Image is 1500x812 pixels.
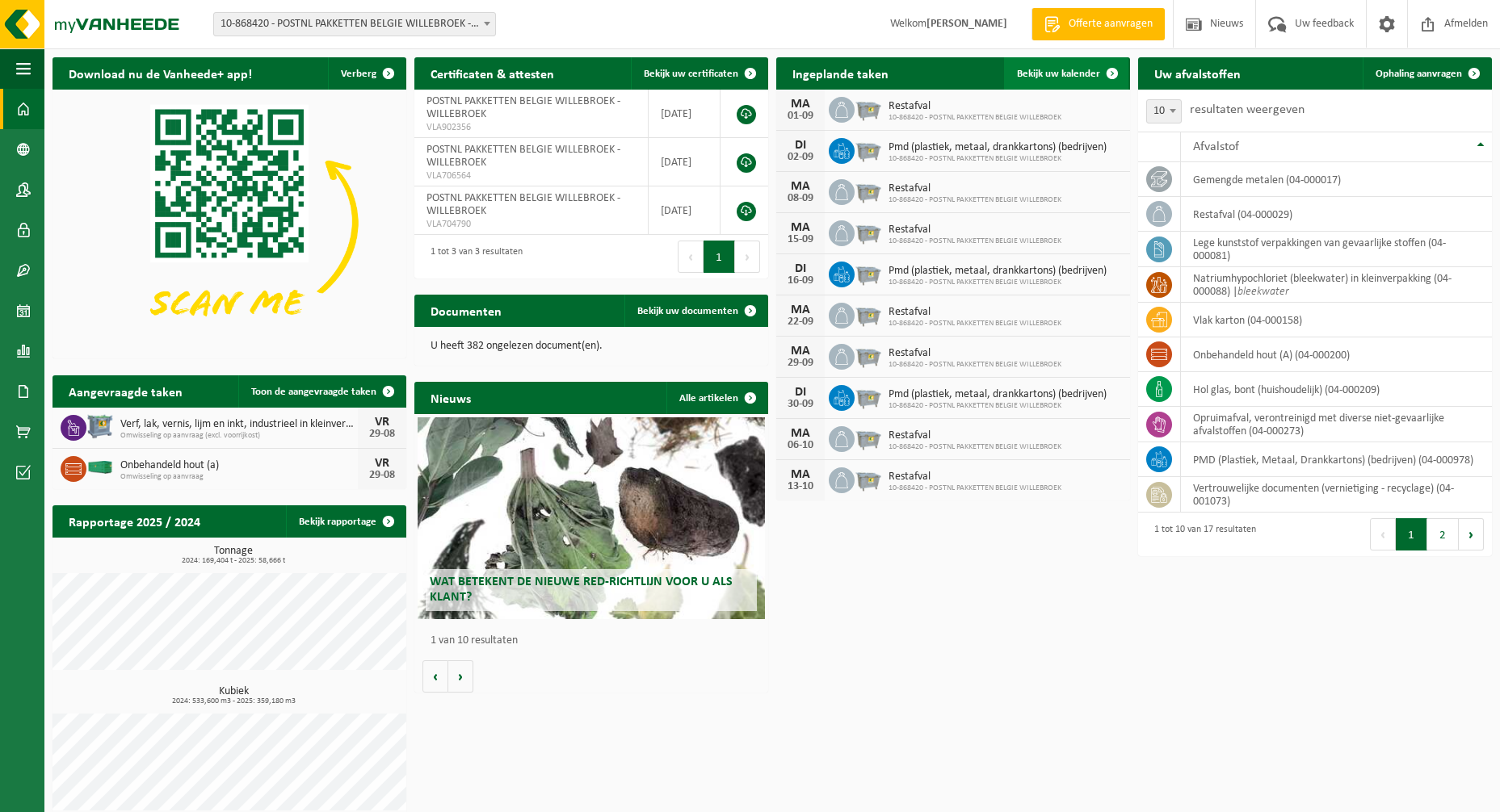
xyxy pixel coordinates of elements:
[1193,140,1239,153] span: Afvalstof
[1146,517,1256,552] div: 1 tot 10 van 17 resultaten
[213,12,496,36] span: 10-868420 - POSTNL PAKKETTEN BELGIE WILLEBROEK - WILLEBROEK
[426,121,636,134] span: VLA902356
[61,557,406,565] span: 2024: 169,404 t - 2025: 58,666 t
[889,401,1107,411] span: 10-868420 - POSTNL PAKKETTEN BELGIE WILLEBROEK
[1181,442,1492,477] td: PMD (Plastiek, Metaal, Drankkartons) (bedrijven) (04-000978)
[889,429,1061,442] span: Restafval
[1181,337,1492,372] td: onbehandeld hout (A) (04-000200)
[1065,16,1157,32] span: Offerte aanvragen
[1459,518,1484,550] button: Next
[649,138,721,186] td: [DATE]
[1181,197,1492,232] td: restafval (04-000029)
[926,18,1007,30] strong: [PERSON_NAME]
[1376,69,1462,79] span: Ophaling aanvragen
[61,686,406,705] h3: Kubiek
[1181,407,1492,442] td: opruimafval, verontreinigd met diverse niet-gevaarlijke afvalstoffen (04-000273)
[784,316,817,328] div: 22-09
[1004,57,1128,90] a: Bekijk uw kalender
[328,57,405,90] button: Verberg
[784,440,817,451] div: 06-10
[855,94,882,122] img: WB-2500-GAL-GY-04
[889,483,1061,493] span: 10-868420 - POSTNL PAKKETTEN BELGIE WILLEBROEK
[889,154,1107,164] span: 10-868420 - POSTNL PAKKETTEN BELGIE WILLEBROEK
[1181,372,1492,407] td: hol glas, bont (huishoudelijk) (04-000209)
[414,295,518,326] h2: Documenten
[1138,57,1257,89] h2: Uw afvalstoffen
[784,180,817,193] div: MA
[889,278,1107,287] span: 10-868420 - POSTNL PAKKETTEN BELGIE WILLEBROEK
[889,442,1061,452] span: 10-868420 - POSTNL PAKKETTEN BELGIE WILLEBROEK
[61,546,406,565] h3: Tonnage
[784,345,817,358] div: MA
[120,431,358,441] span: Omwisseling op aanvraag (excl. voorrijkost)
[1032,8,1165,40] a: Offerte aanvragen
[649,186,721,235] td: [DATE]
[889,471,1061,483] span: Restafval
[889,182,1061,195] span: Restafval
[784,303,817,316] div: MA
[366,429,398,440] div: 29-08
[418,417,764,619] a: Wat betekent de nieuwe RED-richtlijn voor u als klant?
[53,90,406,355] img: Download de VHEPlus App
[855,341,882,369] img: WB-2500-GAL-GY-04
[855,177,882,204] img: WB-2500-GAL-GY-04
[341,69,376,79] span: Verberg
[1427,518,1459,550] button: 2
[784,386,817,399] div: DI
[120,472,358,482] span: Omwisseling op aanvraag
[1017,69,1100,79] span: Bekijk uw kalender
[1370,518,1396,550] button: Previous
[784,139,817,152] div: DI
[889,141,1107,154] span: Pmd (plastiek, metaal, drankkartons) (bedrijven)
[53,505,216,537] h2: Rapportage 2025 / 2024
[889,224,1061,236] span: Restafval
[666,382,767,414] a: Alle artikelen
[1181,267,1492,303] td: natriumhypochloriet (bleekwater) in kleinverpakking (04-000088) |
[238,375,405,408] a: Toon de aangevraagde taken
[214,13,495,36] span: 10-868420 - POSTNL PAKKETTEN BELGIE WILLEBROEK - WILLEBROEK
[784,427,817,440] div: MA
[61,697,406,705] span: 2024: 533,600 m3 - 2025: 359,180 m3
[889,265,1107,278] span: Pmd (plastiek, metaal, drankkartons) (bedrijven)
[426,192,620,217] span: POSTNL PAKKETTEN BELGIE WILLEBROEK - WILLEBROEK
[784,358,817,369] div: 29-09
[735,241,760,273] button: Next
[784,481,817,492] div: 13-10
[784,111,817,122] div: 01-09
[251,387,376,397] span: Toon de aangevraagde taken
[889,113,1061,123] span: 10-868420 - POSTNL PAKKETTEN BELGIE WILLEBROEK
[431,635,760,647] p: 1 van 10 resultaten
[366,416,398,429] div: VR
[784,468,817,481] div: MA
[855,383,882,410] img: WB-2500-GAL-GY-01
[784,221,817,234] div: MA
[366,470,398,481] div: 29-08
[1147,100,1181,123] span: 10
[678,241,704,273] button: Previous
[784,234,817,245] div: 15-09
[637,306,738,316] span: Bekijk uw documenten
[704,241,735,273] button: 1
[1190,103,1305,116] label: resultaten weergeven
[649,90,721,138] td: [DATE]
[86,412,114,440] img: PB-AP-0800-MET-02-01
[414,382,487,413] h2: Nieuws
[855,136,882,163] img: WB-2500-GAL-GY-01
[1181,232,1492,267] td: lege kunststof verpakkingen van gevaarlijke stoffen (04-000081)
[86,460,114,475] img: HK-XC-40-GN-00
[1237,286,1289,298] i: bleekwater
[422,660,448,693] button: Vorige
[1146,99,1182,123] span: 10
[430,576,733,604] span: Wat betekent de nieuwe RED-richtlijn voor u als klant?
[631,57,767,90] a: Bekijk uw certificaten
[426,95,620,120] span: POSTNL PAKKETTEN BELGIE WILLEBROEK - WILLEBROEK
[448,660,473,693] button: Volgende
[366,457,398,470] div: VR
[889,388,1107,401] span: Pmd (plastiek, metaal, drankkartons) (bedrijven)
[784,262,817,275] div: DI
[422,239,523,274] div: 1 tot 3 van 3 resultaten
[784,193,817,204] div: 08-09
[1363,57,1490,90] a: Ophaling aanvragen
[855,424,882,451] img: WB-2500-GAL-GY-04
[286,505,405,538] a: Bekijk rapportage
